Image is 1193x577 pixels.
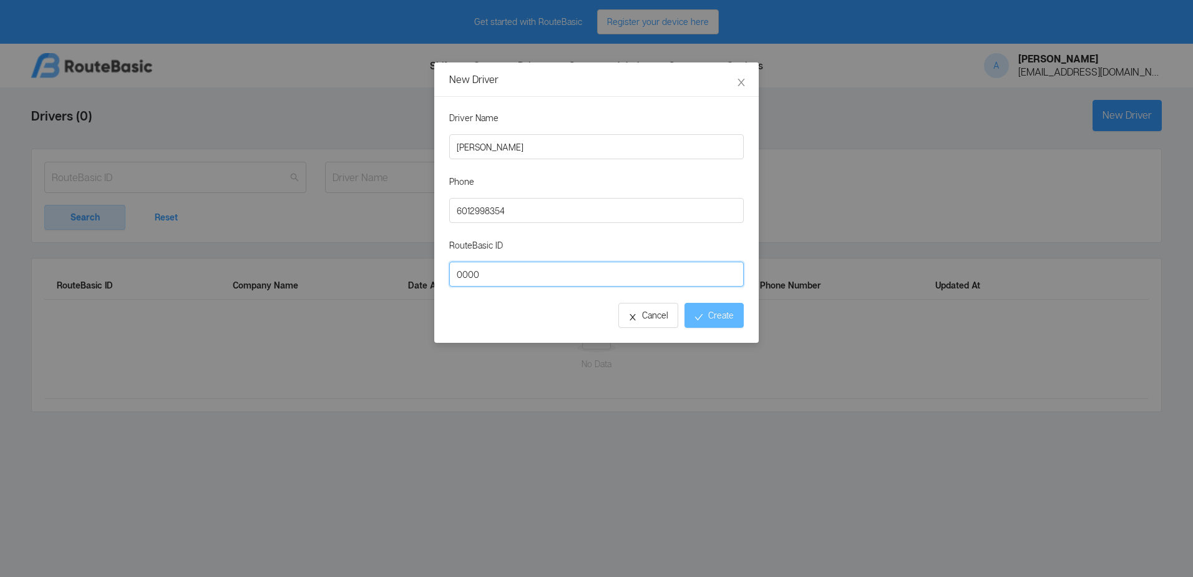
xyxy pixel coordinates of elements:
input: Phone [449,198,744,223]
div: New Driver [449,72,744,86]
button: icon: closeCancel [618,303,678,328]
input: Driver Name [449,134,744,159]
label: RouteBasic ID [449,239,503,252]
label: Driver Name [449,112,499,124]
i: icon: close [736,77,746,87]
button: Close [724,62,759,97]
input: RouteBasic ID [449,262,744,287]
label: Phone [449,175,474,188]
button: icon: checkCreate [684,303,744,328]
